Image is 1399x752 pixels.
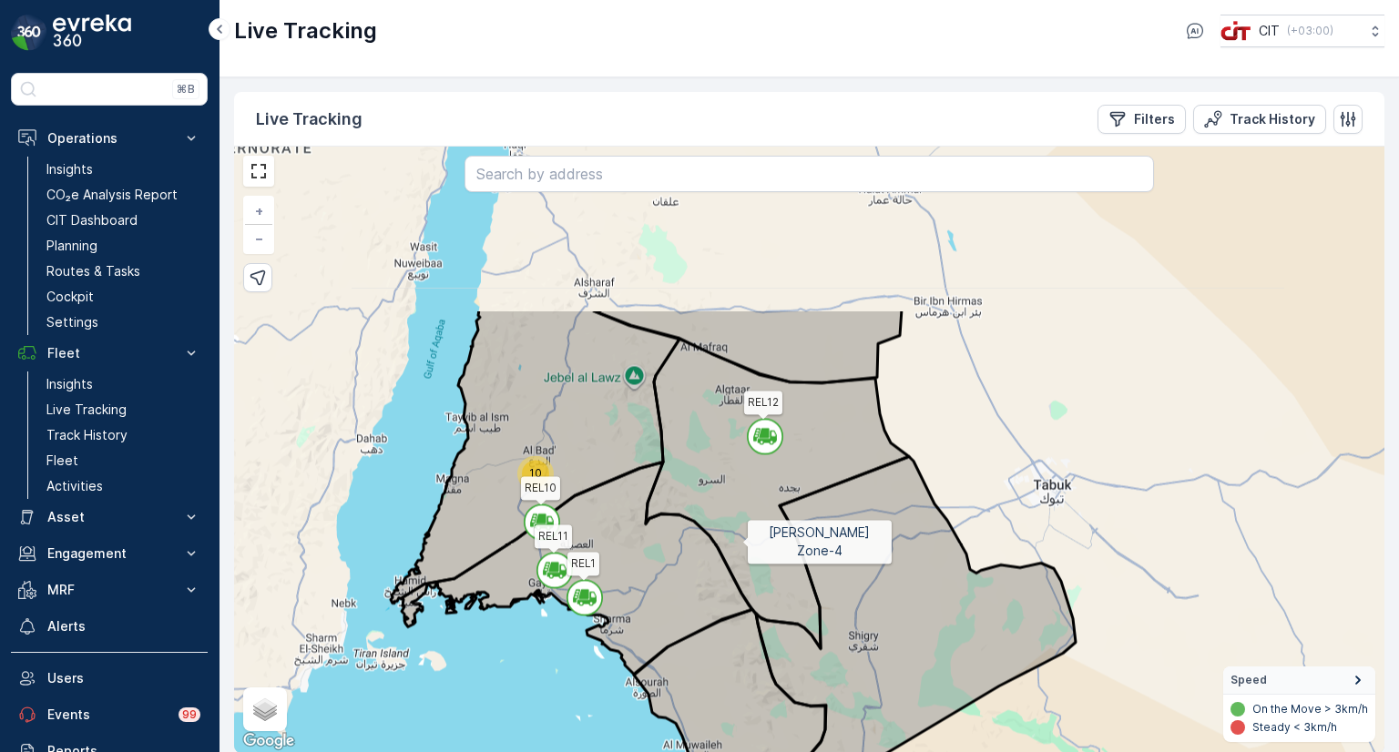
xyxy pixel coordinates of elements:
p: Fleet [47,344,171,362]
a: CIT Dashboard [39,208,208,233]
p: CIT Dashboard [46,211,138,229]
a: Live Tracking [39,397,208,422]
a: Users [11,660,208,696]
span: 10 [529,466,542,480]
p: Live Tracking [234,16,377,46]
p: MRF [47,581,171,599]
a: Zoom In [245,198,272,225]
a: Insights [39,371,208,397]
p: Settings [46,313,98,331]
p: Events [47,706,168,724]
button: MRF [11,572,208,608]
a: Events99 [11,696,208,733]
button: Asset [11,499,208,535]
a: Cockpit [39,284,208,310]
p: Engagement [47,544,171,563]
img: cit-logo_pOk6rL0.png [1220,21,1251,41]
button: Filters [1098,105,1186,134]
button: Operations [11,120,208,157]
input: Search by address [465,156,1155,192]
p: Insights [46,375,93,393]
a: View Fullscreen [245,158,272,185]
p: Routes & Tasks [46,262,140,280]
a: Track History [39,422,208,448]
p: Track History [1230,110,1315,128]
p: ( +03:00 ) [1287,24,1333,38]
p: Operations [47,129,171,147]
a: Insights [39,157,208,182]
p: Filters [1134,110,1175,128]
p: Asset [47,508,171,526]
p: CO₂e Analysis Report [46,186,178,204]
span: Speed [1231,673,1267,687]
a: Routes & Tasks [39,259,208,284]
p: Insights [46,160,93,178]
div: 10 [517,455,554,492]
p: CIT [1259,22,1280,40]
p: Alerts [47,617,200,635]
a: Activities [39,473,208,499]
a: Layers [245,689,285,729]
p: Planning [46,237,97,255]
p: Live Tracking [256,107,363,132]
a: CO₂e Analysis Report [39,182,208,208]
p: Track History [46,426,128,444]
button: Engagement [11,535,208,572]
span: + [255,203,263,218]
p: ⌘B [177,82,195,97]
summary: Speed [1223,666,1375,695]
span: − [255,230,264,246]
p: Activities [46,477,103,495]
img: logo [11,15,47,51]
button: Track History [1193,105,1326,134]
a: Fleet [39,448,208,473]
a: Settings [39,310,208,335]
a: Alerts [11,608,208,645]
p: Live Tracking [46,401,127,419]
a: Planning [39,233,208,259]
p: On the Move > 3km/h [1252,702,1368,716]
p: Cockpit [46,288,94,306]
p: 99 [182,707,197,722]
p: Fleet [46,452,78,470]
button: Fleet [11,335,208,371]
img: logo_dark-DEwI_e13.png [53,15,131,51]
p: Users [47,669,200,687]
button: CIT(+03:00) [1220,15,1384,47]
a: Zoom Out [245,225,272,252]
p: Steady < 3km/h [1252,720,1337,735]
